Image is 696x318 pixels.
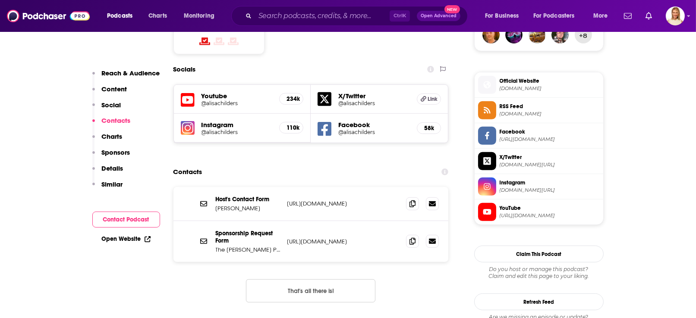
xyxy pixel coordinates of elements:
span: Open Advanced [421,14,457,18]
span: RSS Feed [500,103,600,110]
h5: 110k [287,124,296,131]
button: Contact Podcast [92,212,160,228]
button: Social [92,101,121,117]
a: Official Website[DOMAIN_NAME] [478,76,600,94]
div: Search podcasts, credits, & more... [239,6,476,26]
button: Reach & Audience [92,69,160,85]
p: [PERSON_NAME] [216,205,280,212]
button: open menu [178,9,226,23]
h5: Instagram [202,121,273,129]
button: Details [92,164,123,180]
button: open menu [479,9,530,23]
span: Podcasts [107,10,132,22]
span: Ctrl K [390,10,410,22]
img: Tmczqrot1 [505,26,523,44]
span: Monitoring [184,10,214,22]
button: Open AdvancedNew [417,11,460,21]
a: @alisachilders [202,129,273,135]
span: instagram.com/alisachilders [500,187,600,193]
span: Logged in as leannebush [666,6,685,25]
span: New [444,5,460,13]
span: feeds.blubrry.com [500,111,600,117]
div: Claim and edit this page to your liking. [474,266,604,280]
span: Official Website [500,77,600,85]
img: oldfatassman [529,26,546,44]
h5: 234k [287,95,296,103]
button: Show profile menu [666,6,685,25]
a: Show notifications dropdown [620,9,635,23]
a: @alisachilders [202,100,273,106]
button: Content [92,85,127,101]
a: @alisachilders [338,129,410,135]
a: Charts [143,9,172,23]
a: YouTube[URL][DOMAIN_NAME] [478,203,600,221]
span: twitter.com/alisachilders [500,162,600,168]
span: https://www.facebook.com/alisachilders [500,136,600,143]
button: Similar [92,180,123,196]
p: Contacts [102,116,131,125]
a: Link [417,94,441,105]
p: Host's Contact Form [216,196,280,203]
p: Content [102,85,127,93]
button: Contacts [92,116,131,132]
h5: Youtube [202,92,273,100]
img: User Profile [666,6,685,25]
img: lbroersma [482,26,500,44]
span: Facebook [500,128,600,136]
span: Link [428,96,438,103]
span: Charts [148,10,167,22]
a: @alisachilders [338,100,410,106]
h5: 58k [424,125,434,132]
button: open menu [528,9,587,23]
img: iconImage [181,121,195,135]
button: +8 [575,26,592,44]
p: Sponsorship Request Form [216,230,280,244]
span: https://www.youtube.com/@alisachilders [500,212,600,219]
span: Instagram [500,179,600,187]
p: Social [102,101,121,109]
p: Similar [102,180,123,188]
img: Podchaser - Follow, Share and Rate Podcasts [7,8,90,24]
p: [URL][DOMAIN_NAME] [287,200,400,207]
span: For Business [485,10,519,22]
h5: X/Twitter [338,92,410,100]
a: Show notifications dropdown [642,9,655,23]
p: The [PERSON_NAME] Podcast Sponsorship Request Form [216,246,280,253]
span: For Podcasters [533,10,575,22]
span: alisachilders.com [500,85,600,92]
img: idevaney [551,26,569,44]
button: Refresh Feed [474,293,604,310]
input: Search podcasts, credits, & more... [255,9,390,23]
a: RSS Feed[DOMAIN_NAME] [478,101,600,119]
p: Reach & Audience [102,69,160,77]
p: Charts [102,132,123,140]
span: YouTube [500,204,600,212]
button: Claim This Podcast [474,246,604,262]
button: open menu [101,9,144,23]
h2: Socials [173,61,196,78]
span: X/Twitter [500,153,600,161]
span: More [593,10,608,22]
h2: Contacts [173,164,202,180]
button: Sponsors [92,148,130,164]
button: Nothing here. [246,279,375,302]
p: [URL][DOMAIN_NAME] [287,238,400,245]
h5: Facebook [338,121,410,129]
p: Details [102,164,123,172]
p: Sponsors [102,148,130,156]
button: Charts [92,132,123,148]
a: Facebook[URL][DOMAIN_NAME] [478,127,600,145]
a: Open Website [102,235,151,243]
a: Instagram[DOMAIN_NAME][URL] [478,178,600,196]
a: X/Twitter[DOMAIN_NAME][URL] [478,152,600,170]
button: open menu [587,9,619,23]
